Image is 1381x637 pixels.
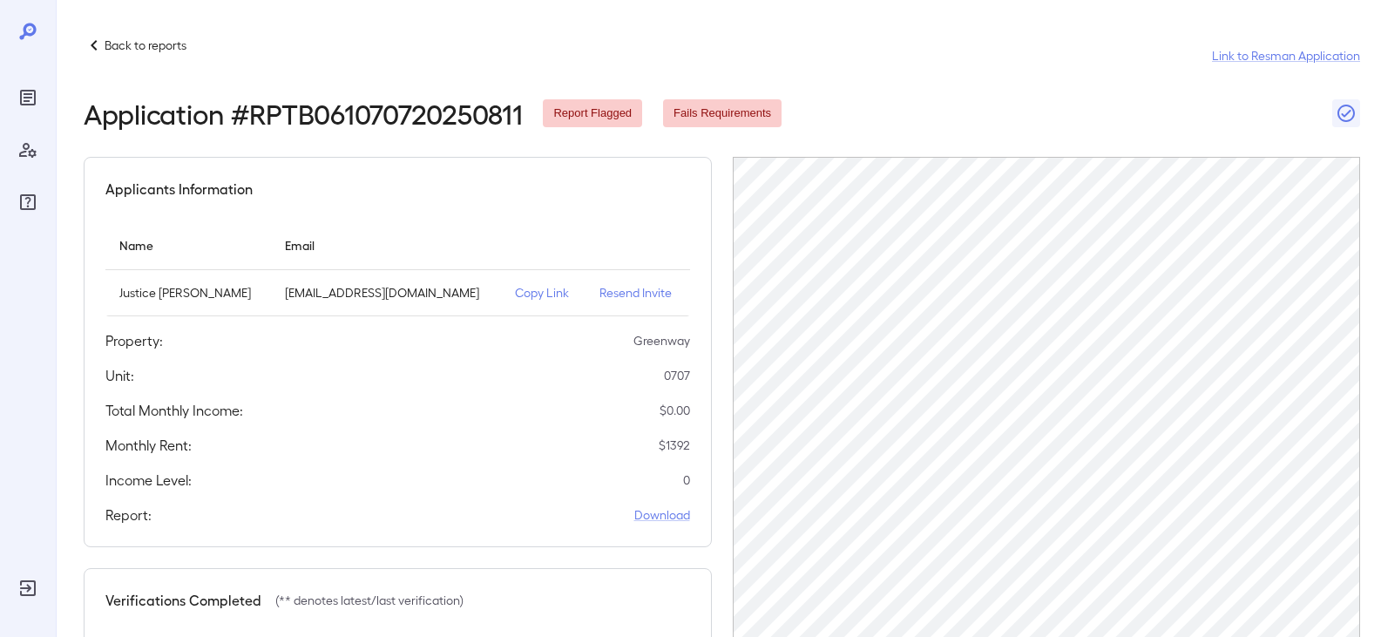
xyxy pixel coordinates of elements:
[285,284,487,302] p: [EMAIL_ADDRESS][DOMAIN_NAME]
[14,136,42,164] div: Manage Users
[271,220,501,270] th: Email
[14,84,42,112] div: Reports
[105,220,271,270] th: Name
[84,98,522,129] h2: Application # RPTB061070720250811
[105,365,134,386] h5: Unit:
[664,367,690,384] p: 0707
[275,592,464,609] p: (** denotes latest/last verification)
[105,400,243,421] h5: Total Monthly Income:
[105,220,690,316] table: simple table
[105,179,253,200] h5: Applicants Information
[105,470,192,491] h5: Income Level:
[14,574,42,602] div: Log Out
[683,471,690,489] p: 0
[660,402,690,419] p: $ 0.00
[634,506,690,524] a: Download
[105,590,261,611] h5: Verifications Completed
[633,332,690,349] p: Greenway
[515,284,572,302] p: Copy Link
[659,437,690,454] p: $ 1392
[663,105,782,122] span: Fails Requirements
[105,330,163,351] h5: Property:
[119,284,257,302] p: Justice [PERSON_NAME]
[543,105,642,122] span: Report Flagged
[105,435,192,456] h5: Monthly Rent:
[599,284,675,302] p: Resend Invite
[105,37,186,54] p: Back to reports
[1212,47,1360,64] a: Link to Resman Application
[105,505,152,525] h5: Report:
[14,188,42,216] div: FAQ
[1332,99,1360,127] button: Close Report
